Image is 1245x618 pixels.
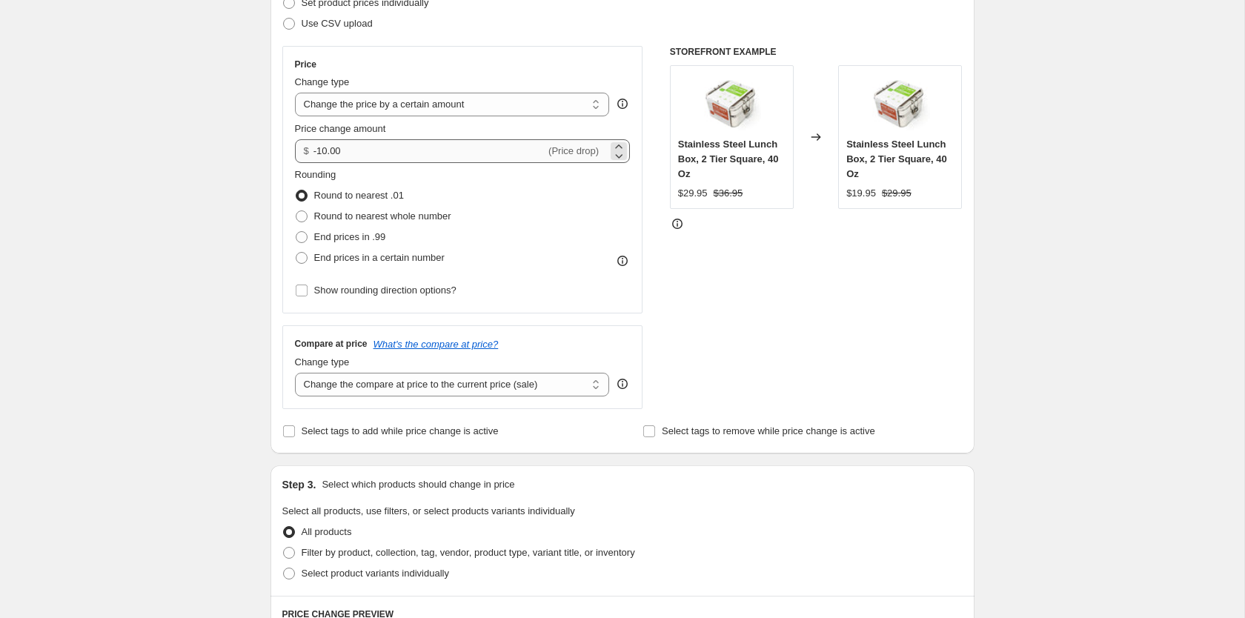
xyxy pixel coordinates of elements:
[302,526,352,537] span: All products
[714,186,743,201] strike: $36.95
[302,547,635,558] span: Filter by product, collection, tag, vendor, product type, variant title, or inventory
[314,285,456,296] span: Show rounding direction options?
[702,73,761,133] img: IMG_9593_80x.jpg
[314,210,451,222] span: Round to nearest whole number
[302,18,373,29] span: Use CSV upload
[373,339,499,350] button: What's the compare at price?
[871,73,930,133] img: IMG_9593_80x.jpg
[314,231,386,242] span: End prices in .99
[295,169,336,180] span: Rounding
[313,139,545,163] input: -10.00
[846,186,876,201] div: $19.95
[670,46,963,58] h6: STOREFRONT EXAMPLE
[882,186,912,201] strike: $29.95
[314,252,445,263] span: End prices in a certain number
[282,505,575,516] span: Select all products, use filters, or select products variants individually
[304,145,309,156] span: $
[295,76,350,87] span: Change type
[295,123,386,134] span: Price change amount
[302,568,449,579] span: Select product variants individually
[846,139,947,179] span: Stainless Steel Lunch Box, 2 Tier Square, 40 Oz
[548,145,599,156] span: (Price drop)
[314,190,404,201] span: Round to nearest .01
[302,425,499,436] span: Select tags to add while price change is active
[282,477,316,492] h2: Step 3.
[662,425,875,436] span: Select tags to remove while price change is active
[295,59,316,70] h3: Price
[615,376,630,391] div: help
[295,356,350,368] span: Change type
[295,338,368,350] h3: Compare at price
[678,186,708,201] div: $29.95
[322,477,514,492] p: Select which products should change in price
[678,139,779,179] span: Stainless Steel Lunch Box, 2 Tier Square, 40 Oz
[615,96,630,111] div: help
